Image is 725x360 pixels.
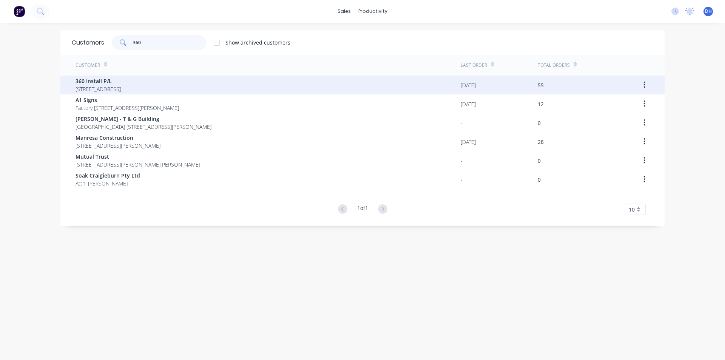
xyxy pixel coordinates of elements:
[72,38,104,47] div: Customers
[538,62,570,69] div: Total Orders
[334,6,355,17] div: sales
[355,6,391,17] div: productivity
[225,39,290,46] div: Show archived customers
[538,119,541,127] div: 0
[538,138,544,146] div: 28
[461,119,463,127] div: -
[76,123,211,131] span: [GEOGRAPHIC_DATA] [STREET_ADDRESS][PERSON_NAME]
[76,153,200,161] span: Mutual Trust
[629,205,635,213] span: 10
[705,8,712,15] span: DH
[76,85,121,93] span: [STREET_ADDRESS]
[461,81,476,89] div: [DATE]
[76,115,211,123] span: [PERSON_NAME] - T & G Building
[461,157,463,165] div: -
[76,96,179,104] span: A1 Signs
[76,77,121,85] span: 360 Install P/L
[461,62,487,69] div: Last Order
[133,35,207,50] input: Search customers...
[461,138,476,146] div: [DATE]
[357,204,368,215] div: 1 of 1
[14,6,25,17] img: Factory
[538,176,541,184] div: 0
[538,157,541,165] div: 0
[76,179,140,187] span: Attn: [PERSON_NAME]
[461,176,463,184] div: -
[76,134,160,142] span: Manresa Construction
[76,104,179,112] span: Factory [STREET_ADDRESS][PERSON_NAME]
[76,161,200,168] span: [STREET_ADDRESS][PERSON_NAME][PERSON_NAME]
[461,100,476,108] div: [DATE]
[76,142,160,150] span: [STREET_ADDRESS][PERSON_NAME]
[538,81,544,89] div: 55
[538,100,544,108] div: 12
[76,172,140,179] span: Soak Craigieburn Pty Ltd
[76,62,100,69] div: Customer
